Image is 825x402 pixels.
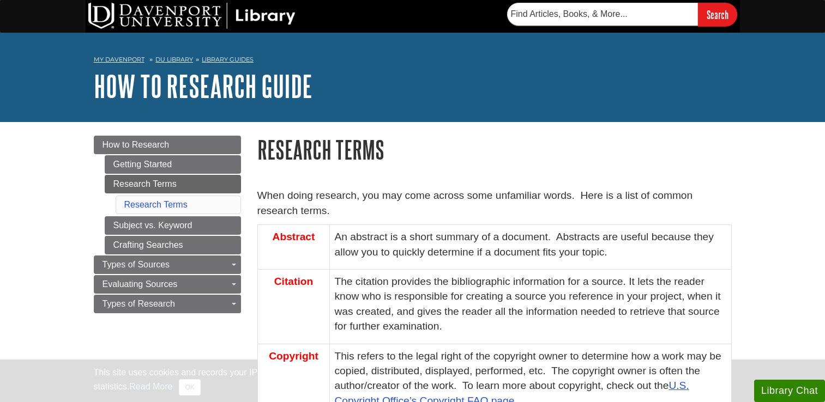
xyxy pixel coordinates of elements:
[105,155,241,174] a: Getting Started
[103,260,170,269] span: Types of Sources
[257,136,732,163] h1: Research Terms
[179,379,200,395] button: Close
[105,216,241,235] a: Subject vs. Keyword
[94,255,241,274] a: Types of Sources
[94,295,241,313] a: Types of Research
[269,350,318,362] b: Copyright
[94,136,241,154] a: How to Research
[103,140,170,149] span: How to Research
[105,236,241,254] a: Crafting Searches
[94,366,732,395] div: This site uses cookies and records your IP address for usage statistics. Additionally, we use Goo...
[105,175,241,193] a: Research Terms
[129,382,172,391] a: Read More
[103,279,178,289] span: Evaluating Sources
[507,3,737,26] form: Searches DU Library's articles, books, and more
[155,56,193,63] a: DU Library
[334,274,726,334] p: The citation provides the bibliographic information for a source. It lets the reader know who is ...
[94,52,732,70] nav: breadcrumb
[257,188,732,220] p: When doing research, you may come across some unfamiliar words. Here is a list of common research...
[274,276,313,287] span: Citation
[754,380,825,402] button: Library Chat
[88,3,296,29] img: DU Library
[202,56,254,63] a: Library Guides
[94,55,144,64] a: My Davenport
[124,200,188,209] a: Research Terms
[103,299,175,308] span: Types of Research
[507,3,698,26] input: Find Articles, Books, & More...
[94,136,241,313] div: Guide Page Menu
[273,231,315,242] span: Abstract
[698,3,737,26] input: Search
[94,275,241,294] a: Evaluating Sources
[94,69,312,103] a: How to Research Guide
[334,229,726,259] p: An abstract is a short summary of a document. Abstracts are useful because they allow you to quic...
